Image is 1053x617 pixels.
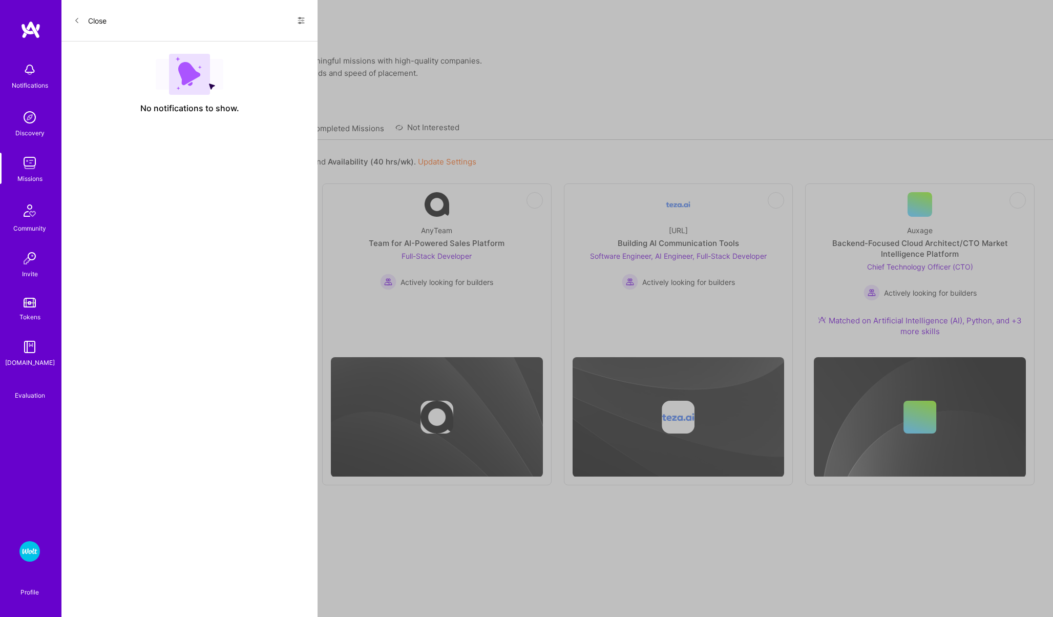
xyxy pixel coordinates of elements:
img: bell [19,59,40,80]
div: Invite [22,269,38,279]
img: Wolt - Fintech: Payments Expansion Team [19,541,40,562]
img: logo [20,20,41,39]
img: guide book [19,337,40,357]
img: teamwork [19,153,40,173]
div: Evaluation [15,390,45,401]
div: [DOMAIN_NAME] [5,357,55,368]
img: Community [17,198,42,223]
button: Close [74,12,107,29]
a: Profile [17,576,43,597]
div: Community [13,223,46,234]
a: Wolt - Fintech: Payments Expansion Team [17,541,43,562]
i: icon SelectionTeam [26,382,34,390]
img: discovery [19,107,40,128]
div: Discovery [15,128,45,138]
div: Tokens [19,312,40,322]
span: No notifications to show. [140,103,239,114]
img: tokens [24,298,36,307]
div: Missions [17,173,43,184]
div: Profile [20,587,39,597]
img: empty [156,54,223,95]
div: Notifications [12,80,48,91]
img: Invite [19,248,40,269]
